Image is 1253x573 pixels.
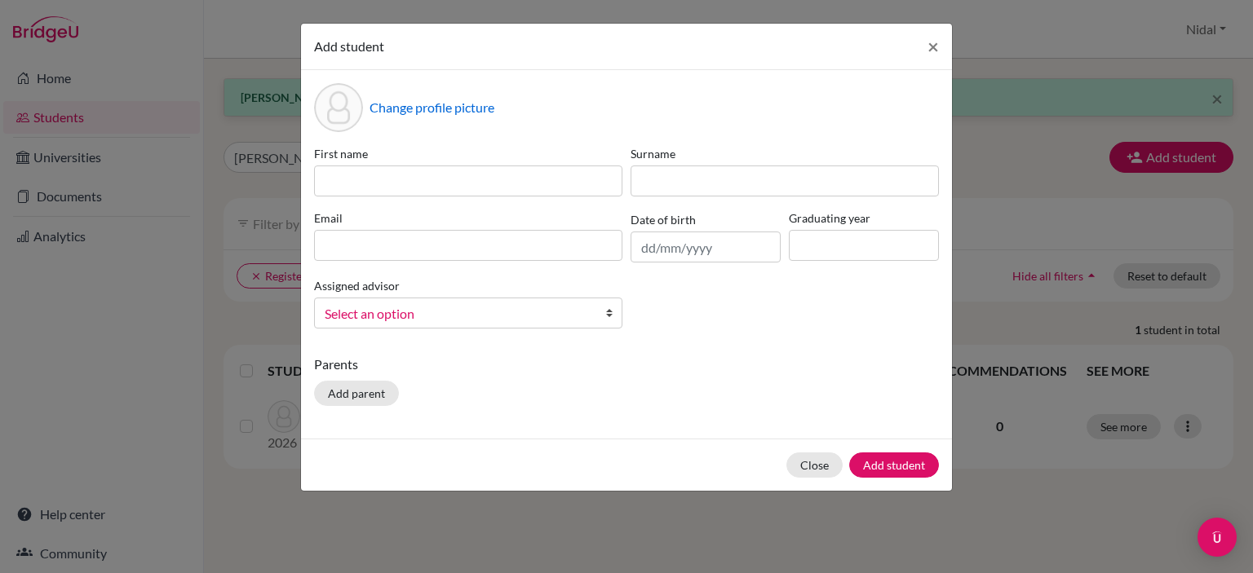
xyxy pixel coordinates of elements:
span: Add student [314,38,384,54]
label: Date of birth [631,211,696,228]
label: First name [314,145,622,162]
button: Close [786,452,843,478]
p: Parents [314,355,939,374]
span: × [928,34,939,58]
div: Open Intercom Messenger [1198,518,1237,557]
button: Add parent [314,381,399,406]
label: Surname [631,145,939,162]
label: Assigned advisor [314,277,400,294]
button: Add student [849,452,939,478]
label: Graduating year [789,209,939,227]
input: dd/mm/yyyy [631,231,781,262]
label: Email [314,209,622,227]
span: Select an option [325,303,591,324]
button: Close [914,24,952,69]
div: Profile picture [314,83,363,132]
